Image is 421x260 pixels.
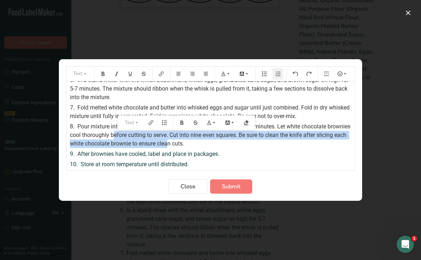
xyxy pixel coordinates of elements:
span: Fold melted white chocolate and butter into whisked eggs and sugar until just combined. Fold in d... [70,104,351,119]
button: Text [121,117,143,128]
span: After brownies have cooled, label and place in packages. [77,151,219,157]
button: Close [169,179,207,194]
span: 8. [70,123,75,130]
span: 7. [70,104,75,111]
span: 10. [70,161,78,168]
iframe: Intercom live chat [397,236,414,253]
span: Close [181,182,196,191]
span: 1 [411,236,417,241]
span: In a stand mixer with the whisk attachment, whisk eggs, granulated cane sugar, and brown sugar on... [70,77,350,101]
button: Submit [210,179,252,194]
span: Pour mixture into 2 pans with 12 [MEDICAL_DATA] and bake for 20-23 minutes. Let white chocolate b... [70,123,352,147]
span: Store at room temperature until distributed. [81,161,189,168]
button: Text [70,68,91,80]
span: 9. [70,151,75,157]
span: Submit [222,182,240,191]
